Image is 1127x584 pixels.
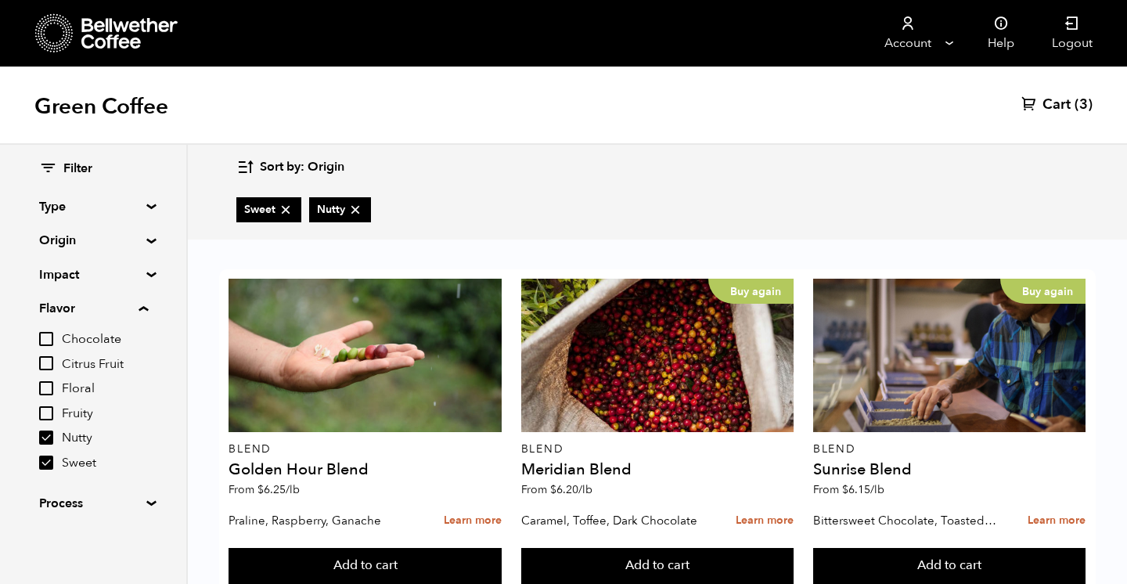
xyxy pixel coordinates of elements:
p: Blend [813,444,1086,455]
span: Fruity [62,406,148,423]
span: $ [257,482,264,497]
span: $ [842,482,848,497]
span: Floral [62,380,148,398]
input: Fruity [39,406,53,420]
span: Chocolate [62,331,148,348]
h4: Meridian Blend [521,462,794,478]
p: Praline, Raspberry, Ganache [229,509,414,532]
span: Sweet [62,455,148,472]
p: Buy again [708,279,794,304]
bdi: 6.15 [842,482,884,497]
summary: Origin [39,231,147,250]
a: Cart (3) [1021,96,1093,114]
p: Caramel, Toffee, Dark Chocolate [521,509,707,532]
p: Buy again [1000,279,1086,304]
span: From [229,482,300,497]
span: From [813,482,884,497]
input: Citrus Fruit [39,356,53,370]
button: Add to cart [229,548,501,584]
p: Blend [521,444,794,455]
span: Nutty [62,430,148,447]
p: Blend [229,444,501,455]
h4: Sunrise Blend [813,462,1086,478]
input: Nutty [39,431,53,445]
input: Floral [39,381,53,395]
button: Add to cart [521,548,794,584]
span: Sort by: Origin [260,159,344,176]
h4: Golden Hour Blend [229,462,501,478]
span: /lb [870,482,884,497]
span: From [521,482,592,497]
span: /lb [578,482,592,497]
span: Nutty [317,202,363,218]
bdi: 6.25 [257,482,300,497]
h1: Green Coffee [34,92,168,121]
summary: Process [39,494,147,513]
p: Bittersweet Chocolate, Toasted Marshmallow, Candied Orange, Praline [813,509,999,532]
button: Sort by: Origin [236,149,344,186]
a: Learn more [444,504,502,538]
span: Sweet [244,202,293,218]
summary: Type [39,197,147,216]
button: Add to cart [813,548,1086,584]
input: Sweet [39,456,53,470]
a: Buy again [813,279,1086,432]
bdi: 6.20 [550,482,592,497]
span: Citrus Fruit [62,356,148,373]
span: /lb [286,482,300,497]
a: Learn more [1028,504,1086,538]
a: Learn more [736,504,794,538]
input: Chocolate [39,332,53,346]
summary: Flavor [39,299,148,318]
a: Buy again [521,279,794,432]
span: (3) [1075,96,1093,114]
span: $ [550,482,556,497]
span: Filter [63,160,92,178]
summary: Impact [39,265,147,284]
span: Cart [1042,96,1071,114]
